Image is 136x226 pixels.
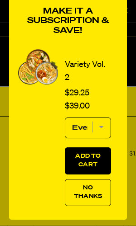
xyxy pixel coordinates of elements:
span: No Thanks [74,185,102,199]
span: Add to Cart [75,154,101,168]
span: $29.25 [65,89,89,97]
select: subscription frequency [65,118,111,138]
a: Variety Vol. 2 [65,58,111,85]
div: 1 of 1 [18,45,118,211]
h4: Make it a subscription & save! [18,7,118,36]
img: View Variety Vol. 2 [18,49,58,84]
button: Add to Cart [65,147,111,174]
span: $39.00 [65,102,90,110]
button: No Thanks [65,179,111,206]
